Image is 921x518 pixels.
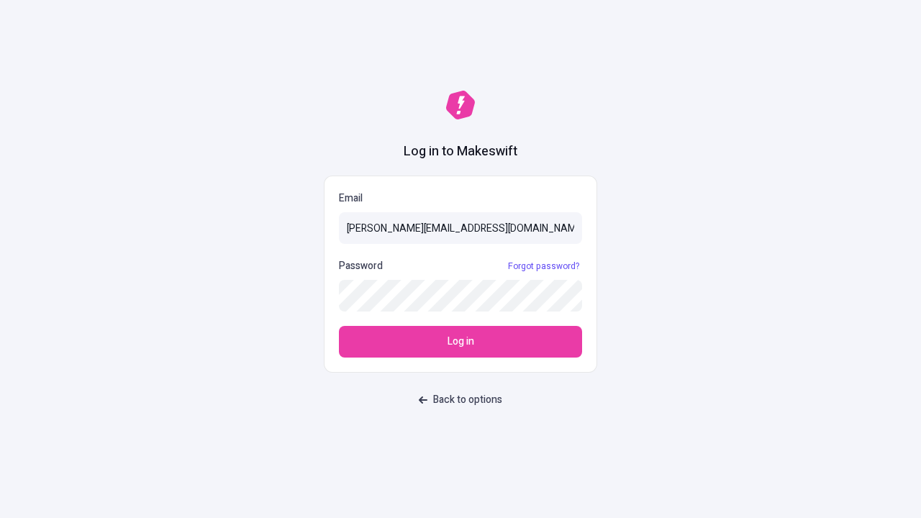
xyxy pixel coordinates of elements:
[433,392,502,408] span: Back to options
[339,258,383,274] p: Password
[410,387,511,413] button: Back to options
[404,142,517,161] h1: Log in to Makeswift
[339,326,582,358] button: Log in
[505,260,582,272] a: Forgot password?
[448,334,474,350] span: Log in
[339,212,582,244] input: Email
[339,191,582,206] p: Email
